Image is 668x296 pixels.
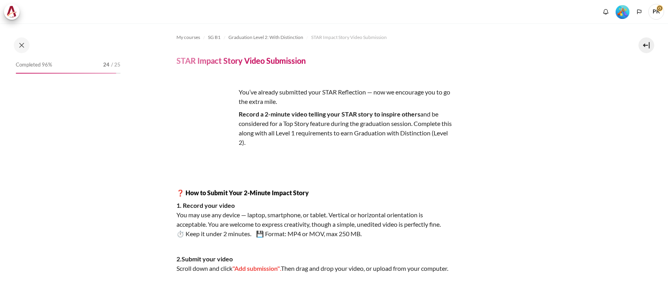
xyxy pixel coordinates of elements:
[103,61,109,69] span: 24
[239,110,420,118] strong: Record a 2-minute video telling your STAR story to inspire others
[616,4,629,19] div: Level #5
[612,4,633,19] a: Level #5
[176,254,452,273] p: Scroll down and click Then drag and drop your video, or upload from your computer.
[208,34,221,41] span: SG B1
[228,33,303,42] a: Graduation Level 2: With Distinction
[176,202,235,209] strong: 1. Record your video
[311,34,387,41] span: STAR Impact Story Video Submission
[176,33,200,42] a: My courses
[208,33,221,42] a: SG B1
[16,73,116,74] div: 96%
[176,201,452,239] p: You may use any device — laptop, smartphone, or tablet. Vertical or horizontal orientation is acc...
[311,33,387,42] a: STAR Impact Story Video Submission
[176,87,236,146] img: wsed
[600,6,612,18] div: Show notification window with no new notifications
[176,109,452,147] p: and be considered for a Top Story feature during the graduation session. Complete this along with...
[648,4,664,20] span: PK
[176,31,612,44] nav: Navigation bar
[111,61,121,69] span: / 25
[176,255,233,263] strong: 2.Submit your video
[176,87,452,106] p: You’ve already submitted your STAR Reflection — now we encourage you to go the extra mile.
[176,189,309,196] strong: ❓ How to Submit Your 2-Minute Impact Story
[633,6,645,18] button: Languages
[280,265,281,272] span: .
[648,4,664,20] a: User menu
[616,5,629,19] img: Level #5
[228,34,303,41] span: Graduation Level 2: With Distinction
[176,55,306,66] h4: STAR Impact Story Video Submission
[232,265,280,272] span: "Add submission"
[176,34,200,41] span: My courses
[4,4,24,20] a: Architeck Architeck
[6,6,17,18] img: Architeck
[16,61,52,69] span: Completed 96%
